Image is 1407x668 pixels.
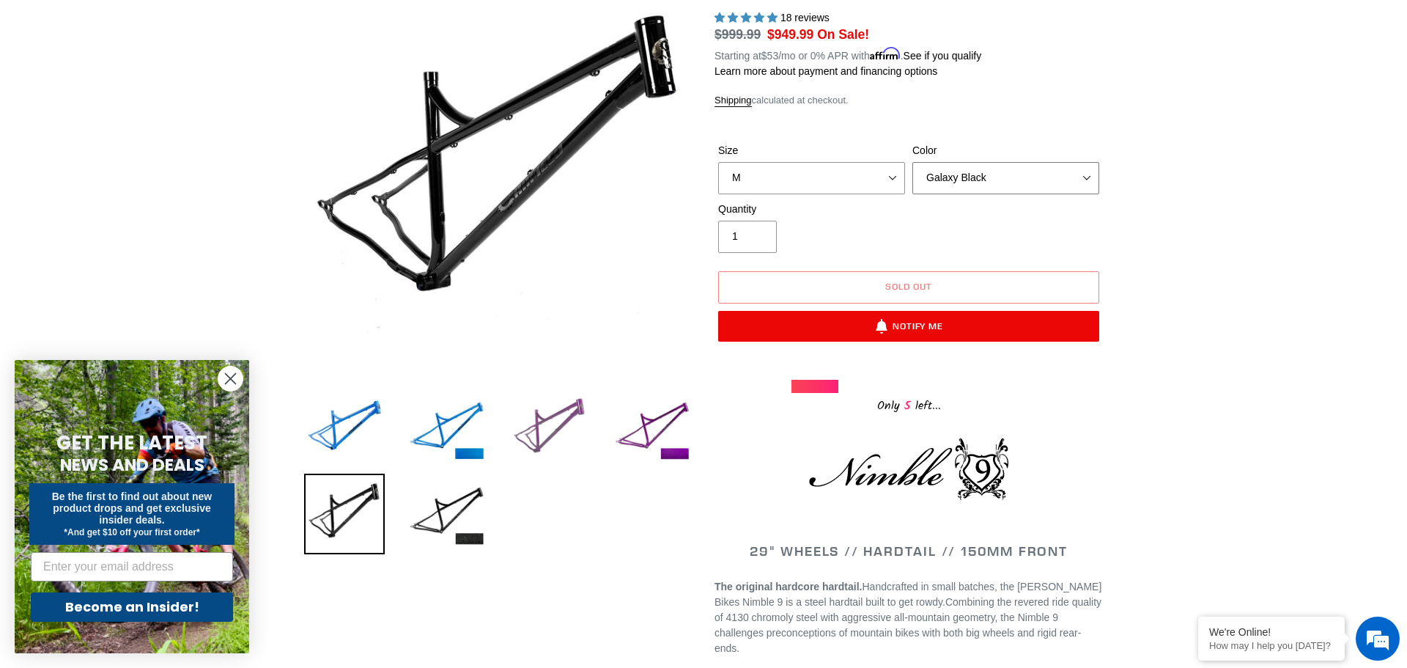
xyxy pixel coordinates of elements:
[52,491,213,526] span: Be the first to find out about new product drops and get exclusive insider deals.
[240,7,276,43] div: Minimize live chat window
[612,389,693,469] img: Load image into Gallery viewer, NIMBLE 9 - Frameset
[780,12,830,23] span: 18 reviews
[31,552,233,581] input: Enter your email address
[407,474,487,554] img: Load image into Gallery viewer, NIMBLE 9 - Frameset
[885,281,932,292] span: Sold out
[56,430,207,456] span: GET THE LATEST
[31,592,233,622] button: Become an Insider!
[714,596,1101,654] span: Combining the revered ride quality of 4130 chromoly steel with aggressive all-mountain geometry, ...
[714,65,937,77] a: Learn more about payment and financing options
[714,581,862,592] strong: The original hardcore hardtail.
[718,143,905,158] label: Size
[407,389,487,469] img: Load image into Gallery viewer, NIMBLE 9 - Frameset
[912,143,1099,158] label: Color
[904,50,982,62] a: See if you qualify - Learn more about Affirm Financing (opens in modal)
[761,50,778,62] span: $53
[791,393,1026,416] div: Only left...
[98,82,268,101] div: Chat with us now
[85,185,202,333] span: We're online!
[714,581,1101,608] span: Handcrafted in small batches, the [PERSON_NAME] Bikes Nimble 9 is a steel hardtail built to get r...
[47,73,84,110] img: d_696896380_company_1647369064580_696896380
[509,389,590,469] img: Load image into Gallery viewer, NIMBLE 9 - Frameset
[714,12,780,23] span: 4.89 stars
[817,25,869,44] span: On Sale!
[750,543,1068,559] span: 29" WHEELS // HARDTAIL // 150MM FRONT
[7,400,279,452] textarea: Type your message and hit 'Enter'
[718,202,905,217] label: Quantity
[304,474,385,554] img: Load image into Gallery viewer, NIMBLE 9 - Frameset
[1209,626,1334,638] div: We're Online!
[218,366,243,392] button: Close dialog
[900,397,915,415] span: 5
[714,95,752,107] a: Shipping
[714,93,1103,108] div: calculated at checkout.
[304,389,385,469] img: Load image into Gallery viewer, NIMBLE 9 - Frameset
[64,527,199,537] span: *And get $10 off your first order*
[1209,640,1334,651] p: How may I help you today?
[718,271,1099,304] button: Sold out
[870,48,901,60] span: Affirm
[714,45,981,64] p: Starting at /mo or 0% APR with .
[714,27,761,42] s: $999.99
[16,81,38,103] div: Navigation go back
[718,311,1099,342] button: Notify Me
[767,27,813,42] span: $949.99
[60,453,204,477] span: NEWS AND DEALS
